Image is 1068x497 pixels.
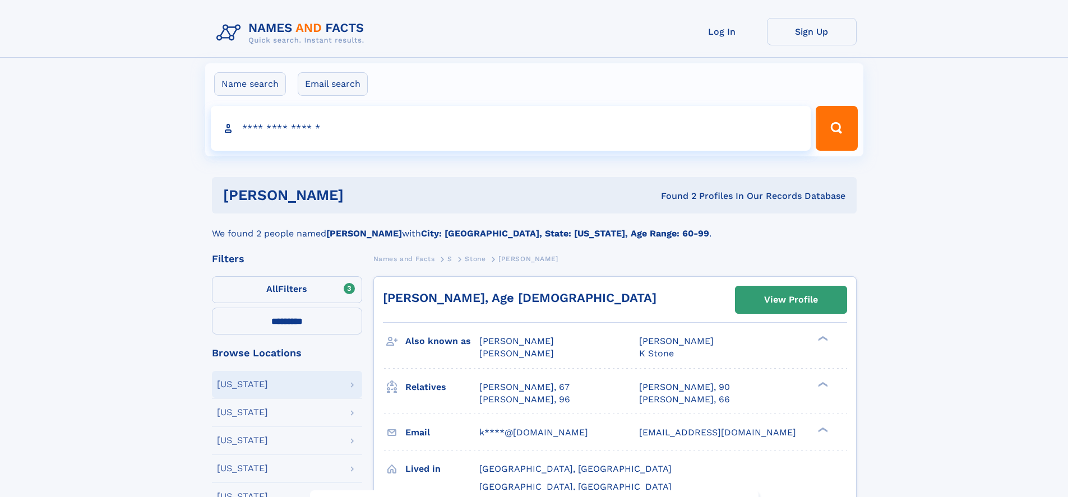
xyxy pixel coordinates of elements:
h3: Relatives [405,378,479,397]
div: We found 2 people named with . [212,213,857,240]
img: Logo Names and Facts [212,18,373,48]
a: S [447,252,452,266]
b: [PERSON_NAME] [326,228,402,239]
a: [PERSON_NAME], 90 [639,381,730,393]
div: ❯ [815,426,829,433]
div: ❯ [815,335,829,342]
div: [US_STATE] [217,408,268,417]
span: K Stone [639,348,674,359]
a: [PERSON_NAME], Age [DEMOGRAPHIC_DATA] [383,291,656,305]
label: Email search [298,72,368,96]
input: search input [211,106,811,151]
a: Sign Up [767,18,857,45]
h1: [PERSON_NAME] [223,188,502,202]
span: All [266,284,278,294]
div: Found 2 Profiles In Our Records Database [502,190,845,202]
h3: Email [405,423,479,442]
a: Stone [465,252,486,266]
div: Browse Locations [212,348,362,358]
a: [PERSON_NAME], 96 [479,393,570,406]
span: [EMAIL_ADDRESS][DOMAIN_NAME] [639,427,796,438]
a: [PERSON_NAME], 67 [479,381,570,393]
span: [GEOGRAPHIC_DATA], [GEOGRAPHIC_DATA] [479,481,672,492]
label: Name search [214,72,286,96]
div: Filters [212,254,362,264]
a: [PERSON_NAME], 66 [639,393,730,406]
div: [US_STATE] [217,436,268,445]
h3: Lived in [405,459,479,479]
a: Log In [677,18,767,45]
h3: Also known as [405,332,479,351]
div: View Profile [764,287,818,313]
span: Stone [465,255,486,263]
span: [PERSON_NAME] [639,336,714,346]
div: [US_STATE] [217,380,268,389]
span: [PERSON_NAME] [479,348,554,359]
span: [PERSON_NAME] [498,255,558,263]
label: Filters [212,276,362,303]
div: ❯ [815,380,829,388]
span: [GEOGRAPHIC_DATA], [GEOGRAPHIC_DATA] [479,463,672,474]
span: [PERSON_NAME] [479,336,554,346]
a: Names and Facts [373,252,435,266]
span: S [447,255,452,263]
button: Search Button [816,106,857,151]
a: View Profile [736,286,847,313]
div: [US_STATE] [217,464,268,473]
b: City: [GEOGRAPHIC_DATA], State: [US_STATE], Age Range: 60-99 [421,228,709,239]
